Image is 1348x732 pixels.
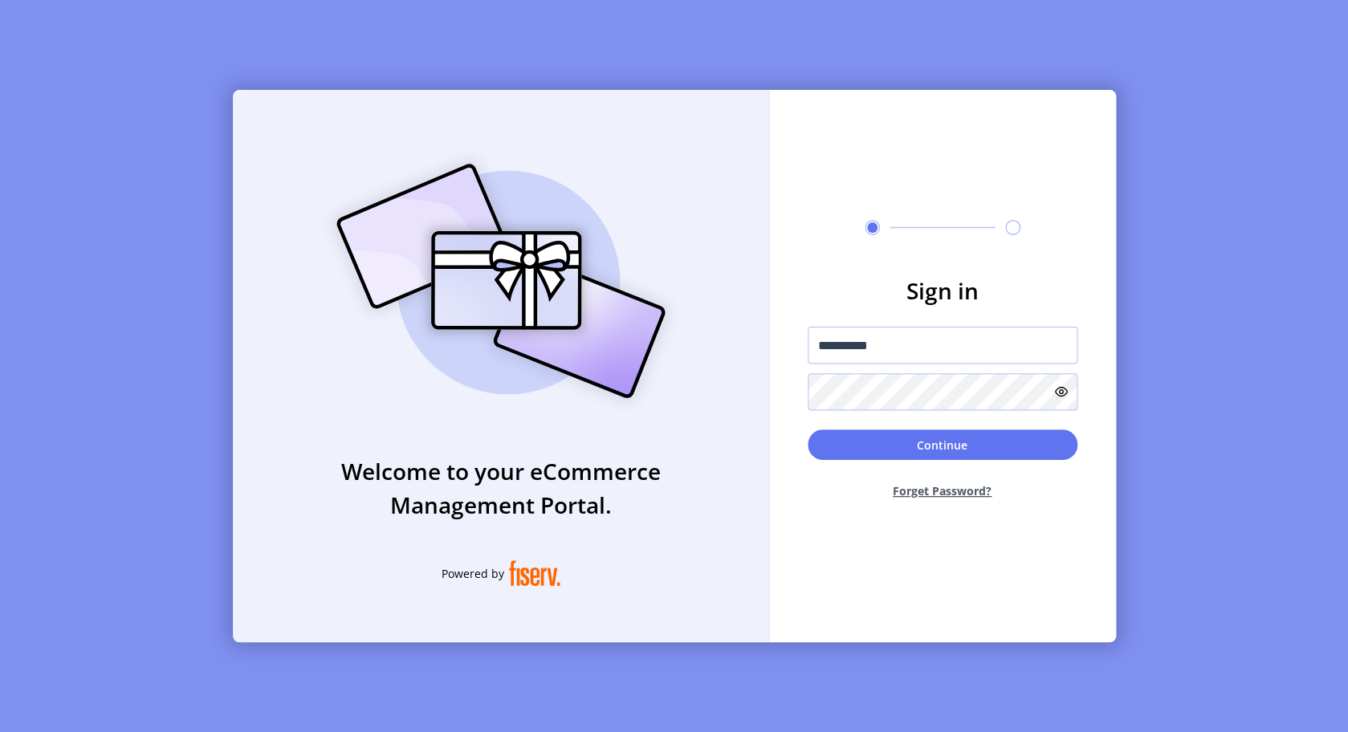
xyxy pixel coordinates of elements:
[233,454,769,522] h3: Welcome to your eCommerce Management Portal.
[808,470,1077,512] button: Forget Password?
[808,274,1077,307] h3: Sign in
[808,429,1077,460] button: Continue
[442,565,504,582] span: Powered by
[312,146,690,416] img: card_Illustration.svg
